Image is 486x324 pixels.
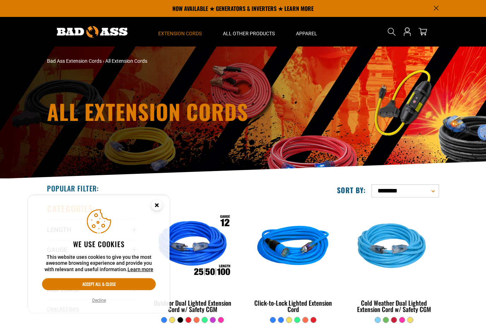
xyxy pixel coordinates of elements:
[42,254,156,273] p: This website uses cookies to give you the most awesome browsing experience and provide you with r...
[47,58,102,64] a: Bad Ass Extension Cords
[349,300,439,312] div: Cold Weather Dual Lighted Extension Cord w/ Safety CGM
[103,58,104,64] span: ›
[223,30,275,37] span: All Other Products
[105,58,147,64] span: All Extension Cords
[42,239,156,249] h2: We use cookies
[349,207,438,288] img: Light Blue
[337,185,366,195] label: Sort by:
[285,17,328,47] summary: Apparel
[42,278,156,290] button: Accept all & close
[90,297,108,304] button: Decline
[349,203,439,317] a: Light Blue Cold Weather Dual Lighted Extension Cord w/ Safety CGM
[28,195,170,313] aside: Cookie Consent
[47,101,305,122] h1: All Extension Cords
[148,207,237,288] img: Outdoor Dual Lighted Extension Cord w/ Safety CGM
[57,26,128,38] img: Bad Ass Extension Cords
[148,17,212,47] summary: Extension Cords
[296,30,317,37] span: Apparel
[249,207,338,288] img: blue
[386,26,397,37] summary: Search
[248,300,338,312] div: Click-to-Lock Lighted Extension Cord
[128,267,153,272] a: Learn more
[248,203,338,317] a: blue Click-to-Lock Lighted Extension Cord
[47,57,305,65] nav: breadcrumbs
[158,30,202,37] span: Extension Cords
[47,184,99,193] h2: Popular Filter:
[148,203,238,317] a: Outdoor Dual Lighted Extension Cord w/ Safety CGM Outdoor Dual Lighted Extension Cord w/ Safety CGM
[148,300,238,312] div: Outdoor Dual Lighted Extension Cord w/ Safety CGM
[212,17,285,47] summary: All Other Products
